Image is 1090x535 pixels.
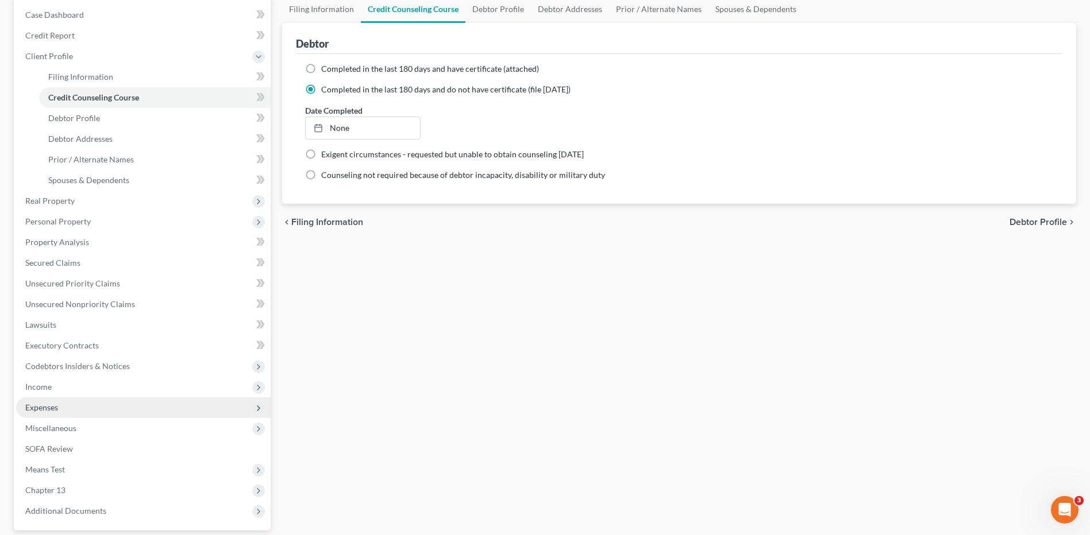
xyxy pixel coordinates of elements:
button: Debtor Profile chevron_right [1010,218,1076,227]
a: Unsecured Nonpriority Claims [16,294,271,315]
span: 3 [1074,496,1084,505]
span: Real Property [25,196,75,206]
span: Filing Information [291,218,363,227]
a: Prior / Alternate Names [39,149,271,170]
a: Debtor Addresses [39,129,271,149]
span: Codebtors Insiders & Notices [25,361,130,371]
a: Unsecured Priority Claims [16,273,271,294]
span: Credit Report [25,30,75,40]
span: Counseling not required because of debtor incapacity, disability or military duty [321,170,605,180]
i: chevron_right [1067,218,1076,227]
button: chevron_left Filing Information [282,218,363,227]
a: Lawsuits [16,315,271,335]
span: SOFA Review [25,444,73,453]
a: SOFA Review [16,439,271,459]
span: Executory Contracts [25,340,99,350]
span: Unsecured Nonpriority Claims [25,299,135,309]
div: Debtor [296,37,329,51]
span: Spouses & Dependents [48,175,129,185]
span: Miscellaneous [25,423,76,433]
span: Credit Counseling Course [48,92,139,102]
a: Secured Claims [16,253,271,273]
i: chevron_left [282,218,291,227]
span: Chapter 13 [25,485,66,495]
a: Credit Counseling Course [39,87,271,108]
span: Prior / Alternate Names [48,154,134,164]
span: Exigent circumstances - requested but unable to obtain counseling [DATE] [321,149,584,159]
a: Spouses & Dependents [39,170,271,191]
span: Filing Information [48,72,113,82]
span: Completed in the last 180 days and have certificate (attached) [321,64,539,73]
span: Debtor Profile [1010,218,1067,227]
span: Secured Claims [25,258,80,267]
a: Case Dashboard [16,5,271,25]
span: Client Profile [25,51,73,61]
a: Debtor Profile [39,108,271,129]
span: Debtor Addresses [48,134,113,144]
label: Date Completed [305,104,363,117]
a: Executory Contracts [16,335,271,356]
span: Means Test [25,464,65,474]
span: Additional Documents [25,506,106,515]
a: Property Analysis [16,232,271,253]
span: Debtor Profile [48,113,100,123]
span: Lawsuits [25,320,56,329]
span: Case Dashboard [25,10,84,20]
span: Completed in the last 180 days and do not have certificate (file [DATE]) [321,84,571,94]
a: None [306,117,419,139]
span: Unsecured Priority Claims [25,278,120,288]
span: Property Analysis [25,237,89,247]
iframe: Intercom live chat [1051,496,1079,524]
span: Income [25,382,52,391]
span: Personal Property [25,216,91,226]
a: Filing Information [39,67,271,87]
span: Expenses [25,402,58,412]
a: Credit Report [16,25,271,46]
